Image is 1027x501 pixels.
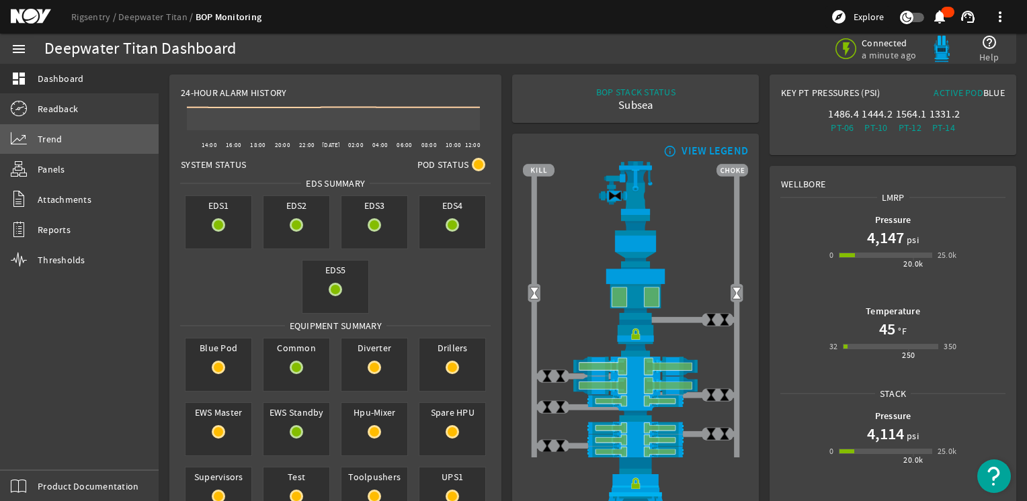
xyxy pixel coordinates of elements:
div: PT-10 [862,121,890,134]
span: Supervisors [186,467,251,486]
mat-icon: notifications [932,9,948,25]
span: Pod Status [417,158,469,171]
img: ValveClose.png [704,427,718,441]
mat-icon: help_outline [981,34,997,50]
div: BOP STACK STATUS [596,85,675,99]
text: 22:00 [299,141,315,149]
div: PT-06 [828,121,856,134]
span: a minute ago [862,49,919,61]
span: LMRP [877,191,909,204]
a: Rigsentry [71,11,118,23]
span: Reports [38,223,71,236]
span: 24-Hour Alarm History [181,86,286,99]
text: 08:00 [421,141,437,149]
mat-icon: menu [11,41,27,57]
img: PipeRamOpen.png [523,434,748,446]
div: Wellbore [770,167,1016,191]
mat-icon: explore [831,9,847,25]
text: 06:00 [397,141,412,149]
img: PipeRamOpen.png [523,446,748,458]
span: Diverter [341,338,407,357]
mat-icon: info_outline [661,146,677,156]
div: 20.0k [903,453,923,467]
div: 20.0k [903,257,923,271]
img: Valve2Open.png [730,286,743,300]
text: 20:00 [275,141,290,149]
text: 04:00 [372,141,388,149]
span: Attachments [38,193,91,206]
img: ValveClose.png [718,388,731,402]
span: Toolpushers [341,467,407,486]
span: EDS3 [341,196,407,215]
button: Open Resource Center [977,459,1011,493]
text: 12:00 [465,141,481,149]
h1: 45 [879,318,895,340]
span: Explore [854,10,884,24]
text: 16:00 [226,141,241,149]
span: Help [979,50,999,64]
img: UpperAnnularOpen.png [523,267,748,320]
span: EDS5 [302,261,368,279]
h1: 4,114 [867,423,904,445]
div: 0 [829,248,833,262]
a: BOP Monitoring [196,11,262,24]
span: EWS Standby [263,403,329,422]
span: Stack [875,387,911,400]
span: psi [904,429,919,443]
img: ValveClose.png [554,369,567,383]
img: ValveClose.png [704,388,718,402]
span: EDS2 [263,196,329,215]
img: ValveClose.png [704,313,718,326]
div: 1331.2 [930,107,958,121]
img: BopBodyShearBottom.png [523,407,748,422]
span: Thresholds [38,253,85,267]
b: Temperature [866,305,920,318]
span: EWS Master [186,403,251,422]
mat-icon: dashboard [11,71,27,87]
span: Common [263,338,329,357]
button: more_vert [984,1,1016,33]
span: Blue [983,87,1005,99]
span: Hpu-Mixer [341,403,407,422]
h1: 4,147 [867,227,904,248]
div: 25.0k [938,445,957,458]
span: System Status [181,158,246,171]
div: 1564.1 [896,107,924,121]
div: Subsea [596,99,675,112]
span: Active Pod [934,87,983,99]
div: PT-14 [930,121,958,134]
a: Deepwater Titan [118,11,196,23]
span: EDS4 [419,196,485,215]
div: Deepwater Titan Dashboard [44,42,236,56]
img: ValveClose.png [540,369,554,383]
span: Readback [38,102,78,116]
span: UPS1 [419,467,485,486]
img: ValveClose.png [554,400,567,414]
img: ShearRamOpen.png [523,357,748,375]
b: Pressure [875,410,911,422]
div: 1444.2 [862,107,890,121]
img: PipeRamOpen.png [523,422,748,434]
img: RiserConnectorLock.png [523,320,748,357]
div: 1486.4 [828,107,856,121]
img: RiserAdapter.png [523,161,748,215]
span: °F [895,324,907,338]
img: Valve2Open.png [528,286,541,300]
span: Spare HPU [419,403,485,422]
div: PT-12 [896,121,924,134]
div: VIEW LEGEND [682,144,748,158]
text: 14:00 [202,141,217,149]
img: ValveClose.png [718,427,731,441]
span: EDS SUMMARY [301,177,370,190]
text: [DATE] [322,141,341,149]
img: ShearRamOpen.png [523,376,748,395]
span: Test [263,467,329,486]
img: FlexJoint.png [523,215,748,267]
span: psi [904,233,919,246]
img: ValveClose.png [540,400,554,414]
img: PipeRamOpen.png [523,395,748,407]
div: 32 [829,340,838,353]
div: 350 [944,340,956,353]
span: Blue Pod [186,338,251,357]
text: 10:00 [446,141,461,149]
